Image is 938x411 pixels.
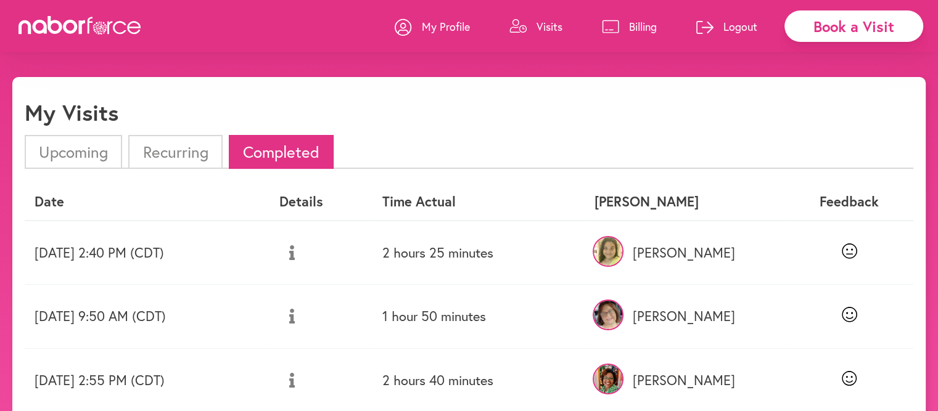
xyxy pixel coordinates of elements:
p: [PERSON_NAME] [594,308,776,324]
p: My Profile [422,19,470,34]
p: [PERSON_NAME] [594,245,776,261]
td: 1 hour 50 minutes [372,285,585,348]
p: Logout [723,19,757,34]
li: Upcoming [25,135,122,169]
li: Recurring [128,135,222,169]
a: Visits [509,8,562,45]
td: 2 hours 25 minutes [372,221,585,285]
li: Completed [229,135,334,169]
p: [PERSON_NAME] [594,372,776,388]
img: X6yAEHmcQCCkqRYxWtLn [593,299,623,330]
td: [DATE] 9:50 AM (CDT) [25,285,269,348]
p: Visits [537,19,562,34]
th: Feedback [786,184,914,220]
th: Date [25,184,269,220]
td: [DATE] 2:40 PM (CDT) [25,221,269,285]
th: Details [269,184,372,220]
a: My Profile [395,8,470,45]
img: 52IDxCGOQJeqLT4bjJ27 [593,236,623,267]
a: Billing [602,8,657,45]
p: Billing [629,19,657,34]
img: RX6BgxIQ8OekZ4VsLwxw [593,364,623,394]
div: Book a Visit [784,10,923,42]
a: Logout [696,8,757,45]
h1: My Visits [25,99,118,126]
th: Time Actual [372,184,585,220]
th: [PERSON_NAME] [585,184,786,220]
